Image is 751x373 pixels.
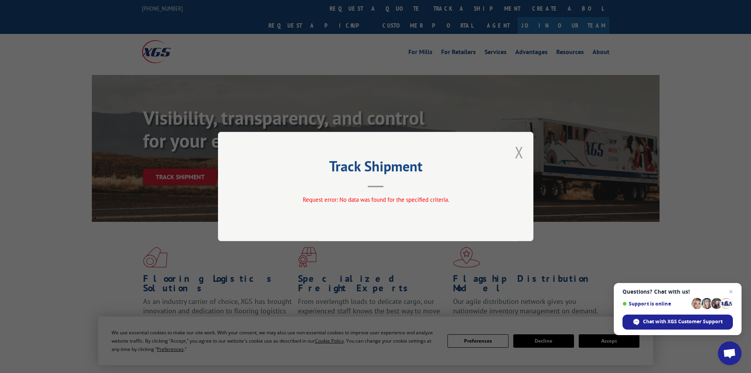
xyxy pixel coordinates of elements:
[622,301,689,307] span: Support is online
[622,289,733,295] span: Questions? Chat with us!
[302,196,449,203] span: Request error: No data was found for the specified criteria.
[257,161,494,176] h2: Track Shipment
[643,318,723,325] span: Chat with XGS Customer Support
[515,142,524,163] button: Close modal
[622,315,733,330] div: Chat with XGS Customer Support
[726,287,736,296] span: Close chat
[718,341,742,365] div: Open chat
